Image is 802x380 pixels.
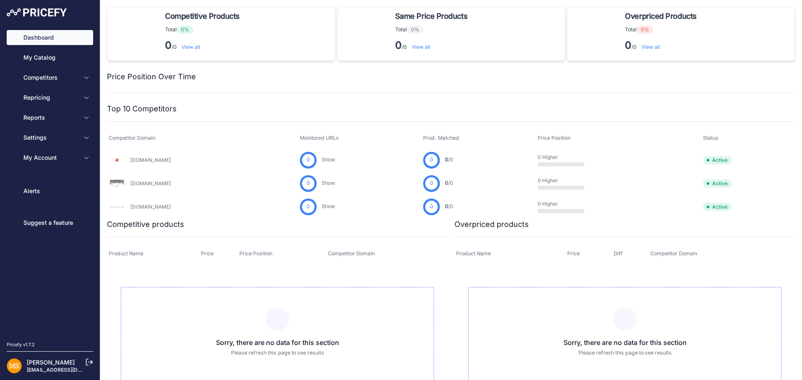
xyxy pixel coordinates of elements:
[7,30,93,45] a: Dashboard
[395,25,471,34] p: Total
[107,219,184,230] h2: Competitive products
[7,90,93,105] button: Repricing
[177,25,193,34] span: 0%
[538,154,591,161] p: 0 Higher
[7,341,35,348] div: Pricefy v1.7.2
[614,250,623,257] span: Diff
[322,203,335,209] a: Show
[23,113,78,122] span: Reports
[307,203,310,211] span: 0
[23,93,78,102] span: Repricing
[130,157,171,163] a: [DOMAIN_NAME]
[430,156,433,164] span: 0
[107,103,177,115] h2: Top 10 Competitors
[322,156,335,163] a: Show
[538,177,591,184] p: 0 Higher
[128,337,427,347] h3: Sorry, there are no data for this section
[7,150,93,165] button: My Account
[703,179,732,188] span: Active
[7,130,93,145] button: Settings
[637,25,653,34] span: 0%
[625,10,696,22] span: Overpriced Products
[23,133,78,142] span: Settings
[130,204,171,210] a: [DOMAIN_NAME]
[307,179,310,187] span: 0
[300,135,339,141] span: Monitored URLs
[128,349,427,357] p: Please refresh this page to see results
[456,250,491,257] span: Product Name
[322,180,335,186] a: Show
[23,73,78,82] span: Competitors
[538,135,571,141] span: Price Position
[7,215,93,230] a: Suggest a feature
[625,39,700,52] p: /0
[239,250,272,257] span: Price Position
[165,10,240,22] span: Competitive Products
[475,349,774,357] p: Please refresh this page to see results
[182,44,200,50] a: View all
[430,203,433,211] span: 0
[430,179,433,187] span: 0
[307,156,310,164] span: 0
[395,10,467,22] span: Same Price Products
[650,250,697,257] span: Competitor Domain
[7,50,93,65] a: My Catalog
[567,250,580,257] span: Price
[445,180,448,186] span: 0
[445,180,453,186] a: 0/0
[395,39,402,51] strong: 0
[109,250,143,257] span: Product Name
[7,30,93,331] nav: Sidebar
[130,180,171,186] a: [DOMAIN_NAME]
[23,154,78,162] span: My Account
[7,184,93,199] a: Alerts
[445,156,453,163] a: 0/0
[27,367,114,373] a: [EMAIL_ADDRESS][DOMAIN_NAME]
[703,135,718,141] span: Status
[445,203,448,209] span: 0
[7,70,93,85] button: Competitors
[165,39,243,52] p: /0
[328,250,375,257] span: Competitor Domain
[412,44,430,50] a: View all
[109,135,155,141] span: Competitor Domain
[107,71,196,83] h2: Price Position Over Time
[445,156,448,163] span: 0
[395,39,471,52] p: /0
[445,203,453,209] a: 0/0
[625,25,700,34] p: Total
[165,39,172,51] strong: 0
[454,219,529,230] h2: Overpriced products
[407,25,424,34] span: 0%
[7,8,67,17] img: Pricefy Logo
[7,110,93,125] button: Reports
[703,203,732,211] span: Active
[475,337,774,347] h3: Sorry, there are no data for this section
[27,359,75,366] a: [PERSON_NAME]
[165,25,243,34] p: Total
[201,250,213,257] span: Price
[642,44,660,50] a: View all
[703,156,732,164] span: Active
[423,135,459,141] span: Prod. Matched
[625,39,632,51] strong: 0
[538,201,591,207] p: 0 Higher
